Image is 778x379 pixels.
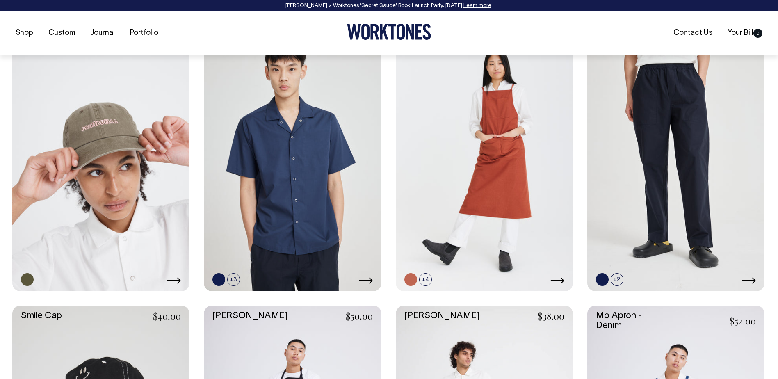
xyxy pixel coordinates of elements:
a: Portfolio [127,26,162,40]
a: Learn more [463,3,491,8]
a: Custom [45,26,78,40]
span: +2 [611,273,623,286]
span: 0 [753,29,762,38]
a: Your Bill0 [724,26,766,40]
a: Shop [12,26,37,40]
span: +3 [227,273,240,286]
div: [PERSON_NAME] × Worktones ‘Secret Sauce’ Book Launch Party, [DATE]. . [8,3,770,9]
span: +4 [419,273,432,286]
a: Journal [87,26,118,40]
a: Contact Us [670,26,716,40]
